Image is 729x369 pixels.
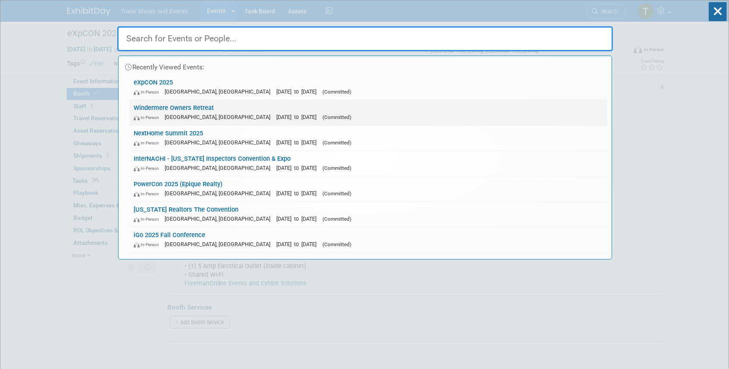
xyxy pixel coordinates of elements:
span: [DATE] to [DATE] [276,190,321,197]
span: [GEOGRAPHIC_DATA], [GEOGRAPHIC_DATA] [165,216,275,222]
a: Windermere Owners Retreat In-Person [GEOGRAPHIC_DATA], [GEOGRAPHIC_DATA] [DATE] to [DATE] (Commit... [129,100,607,125]
span: [GEOGRAPHIC_DATA], [GEOGRAPHIC_DATA] [165,165,275,171]
span: (Committed) [322,216,351,222]
a: InterNACHI - [US_STATE] Inspectors Convention & Expo In-Person [GEOGRAPHIC_DATA], [GEOGRAPHIC_DAT... [129,151,607,176]
span: In-Person [134,191,163,197]
span: [DATE] to [DATE] [276,88,321,95]
a: PowerCon 2025 (Epique Realty) In-Person [GEOGRAPHIC_DATA], [GEOGRAPHIC_DATA] [DATE] to [DATE] (Co... [129,176,607,201]
span: (Committed) [322,241,351,247]
input: Search for Events or People... [117,26,613,51]
span: [DATE] to [DATE] [276,165,321,171]
span: (Committed) [322,191,351,197]
span: (Committed) [322,140,351,146]
a: [US_STATE] Realtors The Convention In-Person [GEOGRAPHIC_DATA], [GEOGRAPHIC_DATA] [DATE] to [DATE... [129,202,607,227]
span: [DATE] to [DATE] [276,139,321,146]
span: In-Person [134,242,163,247]
span: (Committed) [322,165,351,171]
a: iGo 2025 Fall Conference In-Person [GEOGRAPHIC_DATA], [GEOGRAPHIC_DATA] [DATE] to [DATE] (Committed) [129,227,607,252]
span: [GEOGRAPHIC_DATA], [GEOGRAPHIC_DATA] [165,190,275,197]
span: [DATE] to [DATE] [276,216,321,222]
span: [GEOGRAPHIC_DATA], [GEOGRAPHIC_DATA] [165,241,275,247]
span: In-Person [134,166,163,171]
span: [GEOGRAPHIC_DATA], [GEOGRAPHIC_DATA] [165,88,275,95]
span: [GEOGRAPHIC_DATA], [GEOGRAPHIC_DATA] [165,139,275,146]
span: In-Person [134,216,163,222]
span: (Committed) [322,89,351,95]
a: NextHome Summit 2025 In-Person [GEOGRAPHIC_DATA], [GEOGRAPHIC_DATA] [DATE] to [DATE] (Committed) [129,125,607,150]
a: eXpCON 2025 In-Person [GEOGRAPHIC_DATA], [GEOGRAPHIC_DATA] [DATE] to [DATE] (Committed) [129,75,607,100]
span: In-Person [134,115,163,120]
span: [DATE] to [DATE] [276,114,321,120]
span: (Committed) [322,114,351,120]
span: [GEOGRAPHIC_DATA], [GEOGRAPHIC_DATA] [165,114,275,120]
span: In-Person [134,89,163,95]
span: In-Person [134,140,163,146]
div: Recently Viewed Events: [123,56,607,75]
span: [DATE] to [DATE] [276,241,321,247]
